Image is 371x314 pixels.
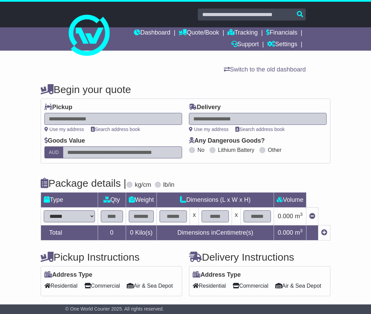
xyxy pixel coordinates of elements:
[300,228,303,233] sup: 3
[193,271,241,279] label: Address Type
[98,225,126,240] td: 0
[231,39,259,51] a: Support
[321,229,327,236] a: Add new item
[84,280,120,291] span: Commercial
[126,193,157,208] td: Weight
[179,27,219,39] a: Quote/Book
[189,127,229,132] a: Use my address
[163,181,175,189] label: lb/in
[193,280,226,291] span: Residential
[44,280,78,291] span: Residential
[268,147,281,153] label: Other
[232,208,241,225] td: x
[44,146,64,158] label: AUD
[135,181,151,189] label: kg/cm
[189,137,265,145] label: Any Dangerous Goods?
[98,193,126,208] td: Qty
[278,229,293,236] span: 0.000
[44,104,72,111] label: Pickup
[218,147,255,153] label: Lithium Battery
[44,271,93,279] label: Address Type
[65,306,164,312] span: © One World Courier 2025. All rights reserved.
[235,127,285,132] a: Search address book
[275,280,321,291] span: Air & Sea Depot
[197,147,204,153] label: No
[309,213,315,220] a: Remove this item
[295,213,303,220] span: m
[157,225,274,240] td: Dimensions in Centimetre(s)
[189,104,221,111] label: Delivery
[224,66,306,73] a: Switch to the old dashboard
[127,280,173,291] span: Air & Sea Depot
[91,127,140,132] a: Search address book
[295,229,303,236] span: m
[157,193,274,208] td: Dimensions (L x W x H)
[190,208,199,225] td: x
[41,193,98,208] td: Type
[41,178,126,189] h4: Package details |
[267,39,297,51] a: Settings
[300,212,303,217] sup: 3
[44,127,84,132] a: Use my address
[233,280,268,291] span: Commercial
[274,193,306,208] td: Volume
[41,84,331,95] h4: Begin your quote
[189,251,330,263] h4: Delivery Instructions
[126,225,157,240] td: Kilo(s)
[278,213,293,220] span: 0.000
[41,225,98,240] td: Total
[228,27,258,39] a: Tracking
[130,229,133,236] span: 0
[44,137,85,145] label: Goods Value
[41,251,182,263] h4: Pickup Instructions
[134,27,170,39] a: Dashboard
[266,27,297,39] a: Financials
